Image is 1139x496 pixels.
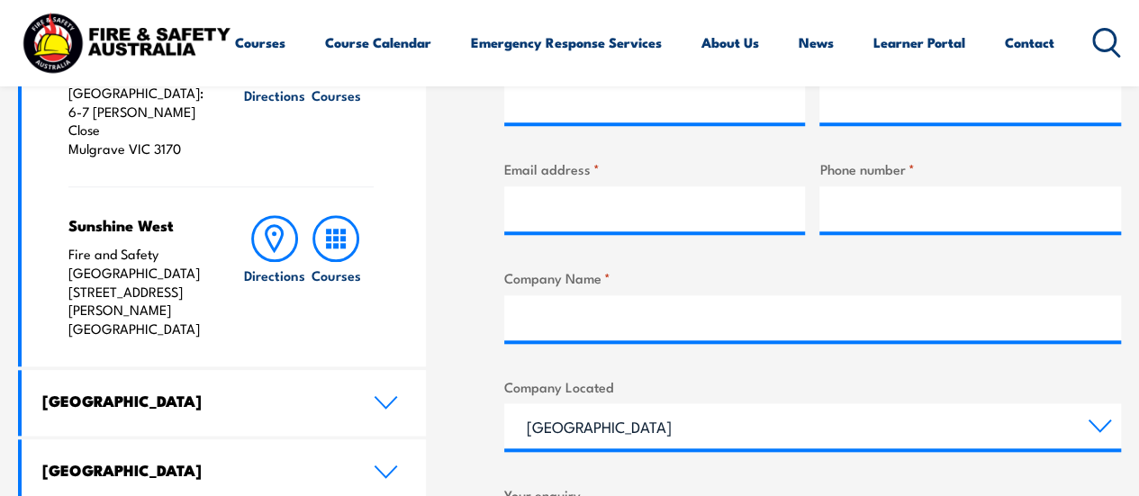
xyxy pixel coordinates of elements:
h4: [GEOGRAPHIC_DATA] [42,391,346,410]
a: Courses [235,21,285,64]
label: Company Located [504,376,1121,397]
h6: Courses [312,266,361,284]
p: Fire and Safety [GEOGRAPHIC_DATA] [STREET_ADDRESS][PERSON_NAME] [GEOGRAPHIC_DATA] [68,245,210,338]
a: Learner Portal [873,21,965,64]
a: Emergency Response Services [471,21,662,64]
label: Company Name [504,267,1121,288]
a: Directions [244,35,305,158]
a: Directions [244,215,305,338]
a: Contact [1005,21,1054,64]
label: Phone number [819,158,1121,179]
a: [GEOGRAPHIC_DATA] [22,370,426,436]
a: About Us [701,21,759,64]
h6: Courses [312,86,361,104]
h6: Directions [244,86,305,104]
a: Courses [305,215,366,338]
h6: Directions [244,266,305,284]
h4: [GEOGRAPHIC_DATA] [42,460,346,480]
label: Email address [504,158,806,179]
a: Course Calendar [325,21,431,64]
p: Fire & Safety [GEOGRAPHIC_DATA]: 6-7 [PERSON_NAME] Close Mulgrave VIC 3170 [68,65,210,158]
a: News [799,21,834,64]
h4: Sunshine West [68,215,210,235]
a: Courses [305,35,366,158]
